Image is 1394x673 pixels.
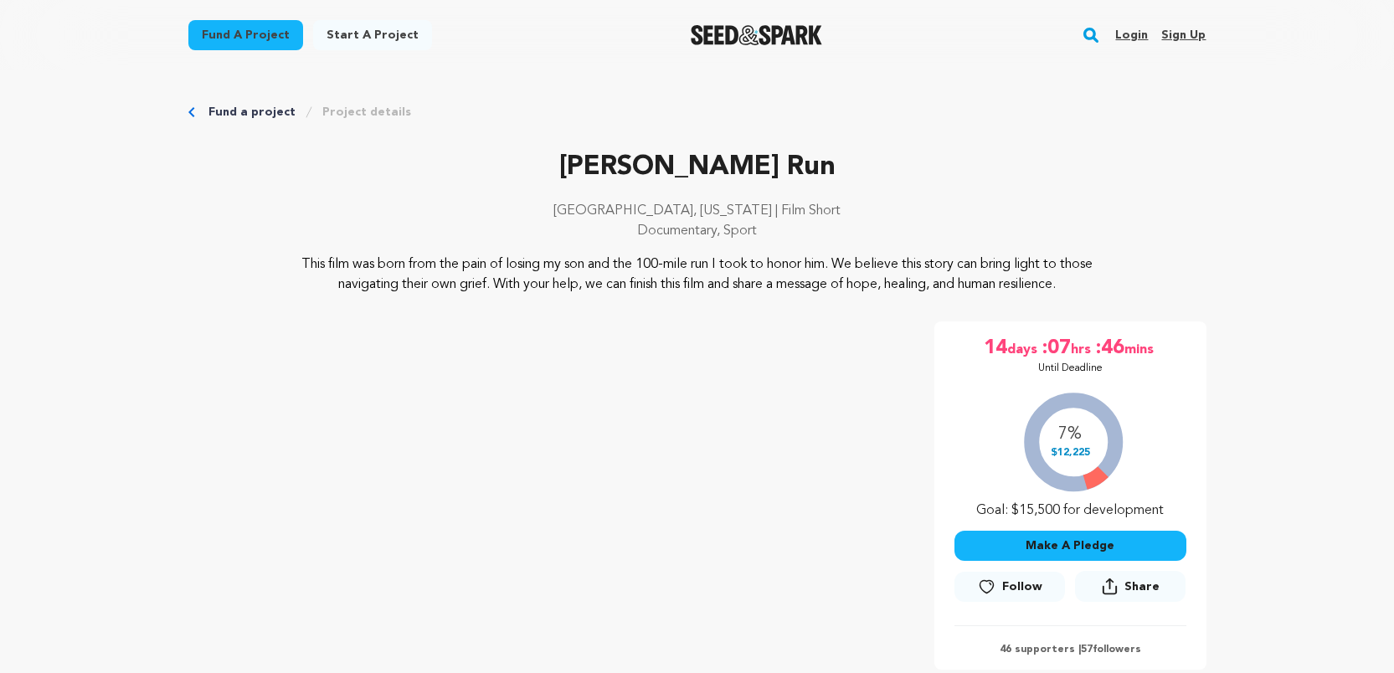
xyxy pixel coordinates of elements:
span: :46 [1094,335,1124,362]
span: mins [1124,335,1157,362]
p: [GEOGRAPHIC_DATA], [US_STATE] | Film Short [188,201,1206,221]
p: 46 supporters | followers [954,643,1186,656]
span: Follow [1002,578,1042,595]
button: Make A Pledge [954,531,1186,561]
a: Follow [954,572,1065,602]
a: Project details [322,104,411,121]
span: 57 [1081,645,1093,655]
a: Sign up [1161,22,1206,49]
span: hrs [1071,335,1094,362]
button: Share [1075,571,1186,602]
a: Fund a project [188,20,303,50]
p: This film was born from the pain of losing my son and the 100-mile run I took to honor him. We be... [290,254,1104,295]
a: Fund a project [208,104,296,121]
a: Seed&Spark Homepage [691,25,822,45]
a: Login [1115,22,1148,49]
p: Until Deadline [1038,362,1103,375]
div: Breadcrumb [188,104,1206,121]
span: 14 [984,335,1007,362]
span: :07 [1041,335,1071,362]
span: Share [1124,578,1160,595]
a: Start a project [313,20,432,50]
p: Documentary, Sport [188,221,1206,241]
span: days [1007,335,1041,362]
span: Share [1075,571,1186,609]
img: Seed&Spark Logo Dark Mode [691,25,822,45]
p: [PERSON_NAME] Run [188,147,1206,188]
